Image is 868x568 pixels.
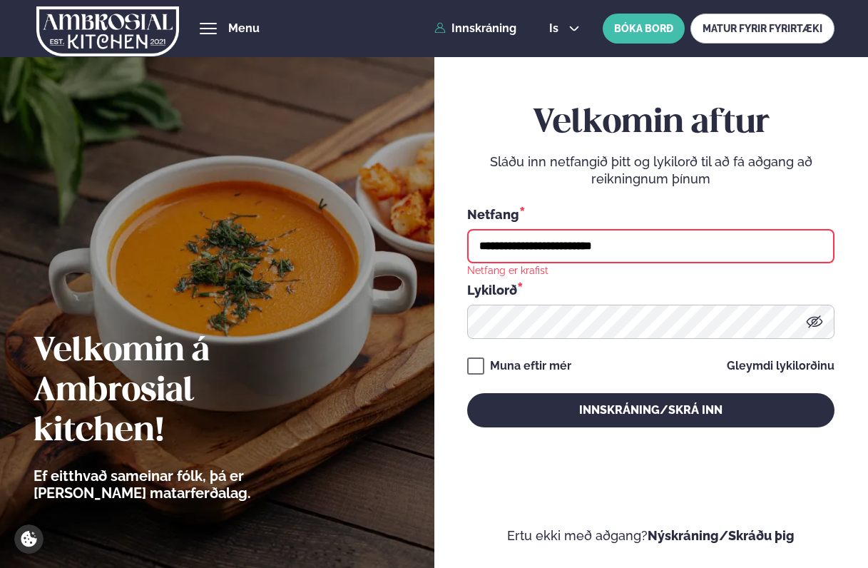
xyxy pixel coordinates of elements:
div: Netfang [467,205,834,223]
a: MATUR FYRIR FYRIRTÆKI [690,14,834,44]
a: Cookie settings [14,524,44,554]
a: Gleymdi lykilorðinu [727,360,834,372]
button: hamburger [200,20,217,37]
button: BÓKA BORÐ [603,14,685,44]
p: Ertu ekki með aðgang? [467,527,834,544]
div: Lykilorð [467,280,834,299]
a: Nýskráning/Skráðu þig [648,528,795,543]
button: Innskráning/Skrá inn [467,393,834,427]
h2: Velkomin á Ambrosial kitchen! [34,332,330,452]
img: logo [36,2,180,61]
a: Innskráning [434,22,516,35]
button: is [538,23,591,34]
div: Netfang er krafist [467,263,548,276]
span: is [549,23,563,34]
h2: Velkomin aftur [467,103,834,143]
p: Sláðu inn netfangið þitt og lykilorð til að fá aðgang að reikningnum þínum [467,153,834,188]
p: Ef eitthvað sameinar fólk, þá er [PERSON_NAME] matarferðalag. [34,467,330,502]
